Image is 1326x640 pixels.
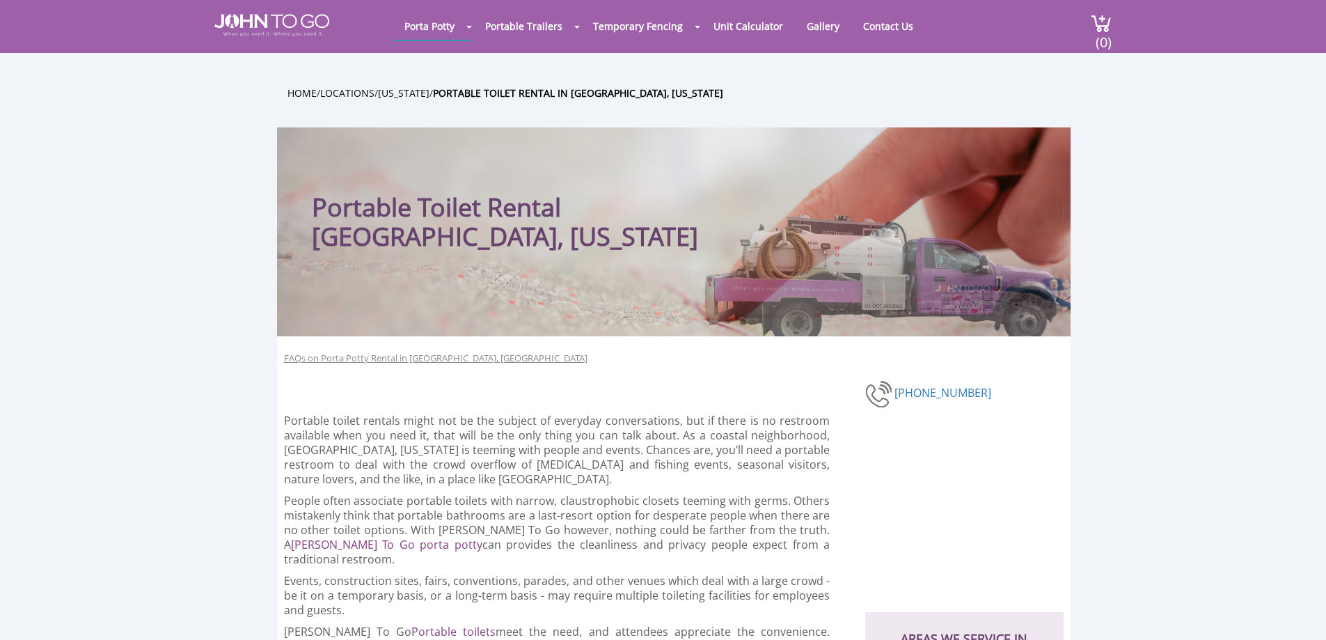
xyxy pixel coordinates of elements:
[688,207,1064,336] img: Truck
[703,13,794,40] a: Unit Calculator
[287,85,1081,101] ul: / / /
[865,379,894,409] img: phone-number
[1091,14,1112,33] img: cart a
[433,86,723,100] a: Portable Toilet Rental in [GEOGRAPHIC_DATA], [US_STATE]
[320,86,374,100] a: Locations
[411,624,496,639] a: Portable toilets
[475,13,573,40] a: Portable Trailers
[284,494,830,567] p: People often associate portable toilets with narrow, claustrophobic closets teeming with germs. O...
[394,13,465,40] a: Porta Potty
[853,13,924,40] a: Contact Us
[583,13,693,40] a: Temporary Fencing
[312,155,761,251] h1: Portable Toilet Rental [GEOGRAPHIC_DATA], [US_STATE]
[378,86,429,100] a: [US_STATE]
[287,86,317,100] a: Home
[284,352,587,365] a: FAQs on Porta Potty Rental in [GEOGRAPHIC_DATA], [GEOGRAPHIC_DATA]
[214,14,329,36] img: JOHN to go
[894,385,991,400] a: [PHONE_NUMBER]
[284,574,830,618] p: Events, construction sites, fairs, conventions, parades, and other venues which deal with a large...
[796,13,850,40] a: Gallery
[1095,22,1112,52] span: (0)
[291,537,482,552] a: [PERSON_NAME] To Go porta potty
[284,414,830,487] p: Portable toilet rentals might not be the subject of everyday conversations, but if there is no re...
